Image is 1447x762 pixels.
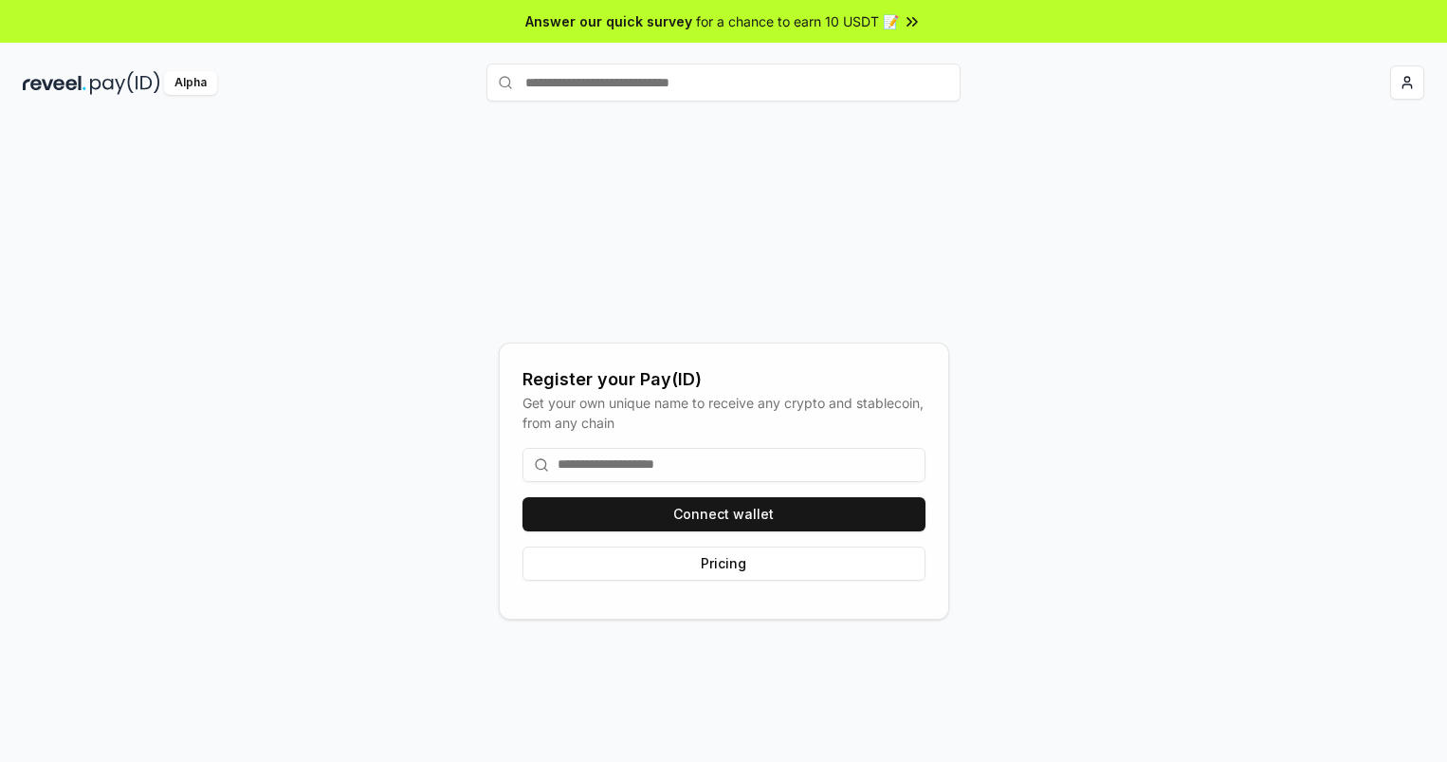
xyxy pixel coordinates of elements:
div: Register your Pay(ID) [522,366,925,393]
img: reveel_dark [23,71,86,95]
button: Pricing [522,547,925,581]
span: for a chance to earn 10 USDT 📝 [696,11,899,31]
button: Connect wallet [522,497,925,531]
div: Get your own unique name to receive any crypto and stablecoin, from any chain [522,393,925,433]
span: Answer our quick survey [525,11,692,31]
img: pay_id [90,71,160,95]
div: Alpha [164,71,217,95]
